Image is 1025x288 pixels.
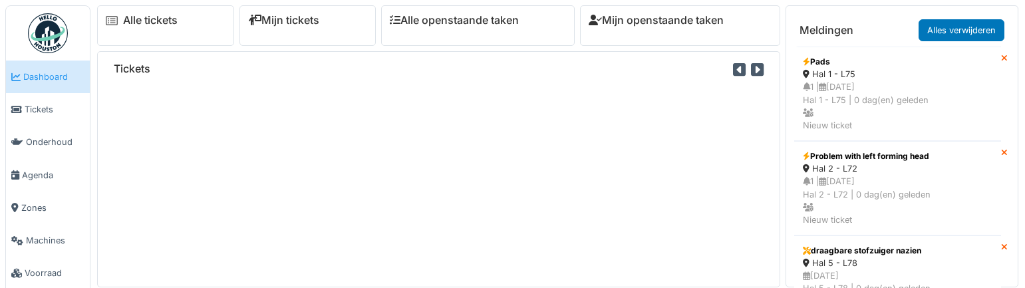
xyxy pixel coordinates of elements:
[794,141,1001,235] a: Problem with left forming head Hal 2 - L72 1 |[DATE]Hal 2 - L72 | 0 dag(en) geleden Nieuw ticket
[248,14,319,27] a: Mijn tickets
[6,93,90,126] a: Tickets
[803,150,992,162] div: Problem with left forming head
[25,103,84,116] span: Tickets
[6,224,90,257] a: Machines
[803,162,992,175] div: Hal 2 - L72
[800,24,853,37] h6: Meldingen
[26,136,84,148] span: Onderhoud
[390,14,519,27] a: Alle openstaande taken
[6,159,90,192] a: Agenda
[803,80,992,132] div: 1 | [DATE] Hal 1 - L75 | 0 dag(en) geleden Nieuw ticket
[21,202,84,214] span: Zones
[22,169,84,182] span: Agenda
[803,175,992,226] div: 1 | [DATE] Hal 2 - L72 | 0 dag(en) geleden Nieuw ticket
[589,14,724,27] a: Mijn openstaande taken
[803,68,992,80] div: Hal 1 - L75
[6,192,90,224] a: Zones
[919,19,1004,41] a: Alles verwijderen
[6,126,90,158] a: Onderhoud
[28,13,68,53] img: Badge_color-CXgf-gQk.svg
[114,63,150,75] h6: Tickets
[6,61,90,93] a: Dashboard
[25,267,84,279] span: Voorraad
[803,56,992,68] div: Pads
[803,245,992,257] div: draagbare stofzuiger nazien
[803,257,992,269] div: Hal 5 - L78
[794,47,1001,141] a: Pads Hal 1 - L75 1 |[DATE]Hal 1 - L75 | 0 dag(en) geleden Nieuw ticket
[26,234,84,247] span: Machines
[123,14,178,27] a: Alle tickets
[23,71,84,83] span: Dashboard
